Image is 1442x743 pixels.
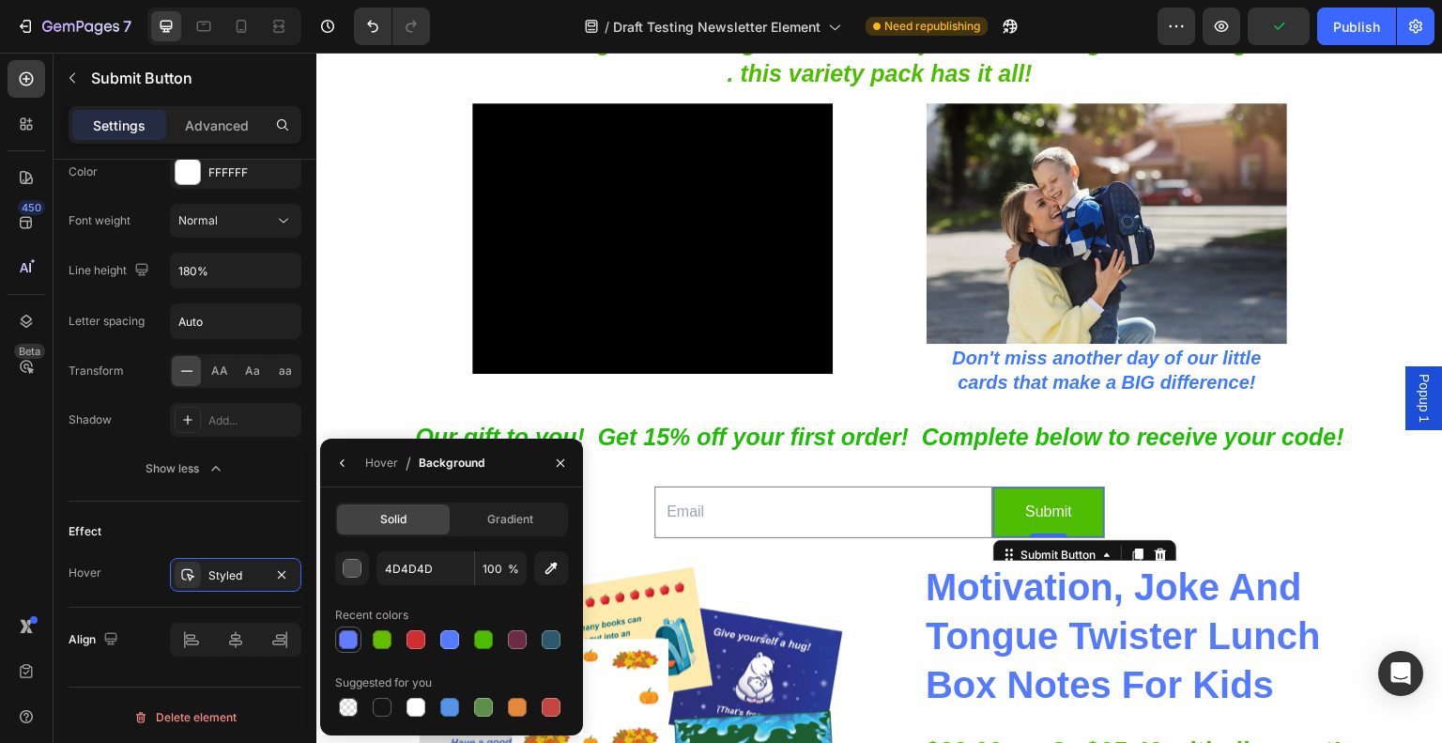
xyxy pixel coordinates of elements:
[211,363,228,379] span: AA
[208,567,263,584] div: Styled
[69,523,101,540] div: Effect
[335,674,432,691] div: Suggested for you
[245,363,260,379] span: Aa
[884,18,980,35] span: Need republishing
[133,706,237,729] div: Delete element
[69,363,124,379] div: Transform
[14,344,45,359] div: Beta
[185,116,249,135] p: Advanced
[18,200,45,215] div: 450
[279,363,292,379] span: aa
[99,371,1028,397] strong: Our gift to you! Get 15% off your first order! Complete below to receive your code!
[605,17,609,37] span: /
[91,67,294,89] p: Submit Button
[338,434,676,486] input: Email
[69,163,98,180] div: Color
[208,412,297,429] div: Add...
[69,411,112,428] div: Shadow
[171,254,300,287] input: Auto
[419,455,484,472] div: Background
[146,459,225,478] div: Show less
[508,561,519,578] span: %
[613,17,821,37] span: Draft Testing Newsletter Element
[709,446,756,473] div: Submit
[1378,651,1423,696] div: Open Intercom Messenger
[178,213,218,227] span: Normal
[156,51,516,321] video: Video
[733,683,1026,716] p: Or $25.49 with discount!
[700,494,783,511] div: Submit Button
[69,627,122,653] div: Align
[487,511,533,528] span: Gradient
[69,313,145,330] div: Letter spacing
[93,116,146,135] p: Settings
[69,565,101,581] div: Hover
[69,703,301,733] button: Delete element
[354,8,430,45] div: Undo/Redo
[1098,321,1117,370] span: Popup 1
[610,51,971,291] img: gempages_576719689439249347-04460a2c-846a-4d19-b0dd-12c53a903a5a.jpg
[677,435,788,485] button: Submit
[69,258,153,284] div: Line height
[612,293,969,342] p: Don't miss another day of our little cards that make a BIG difference!
[1317,8,1396,45] button: Publish
[607,508,1080,658] h1: Motivation, Joke And Tongue Twister Lunch Box Notes For Kids
[123,15,131,38] p: 7
[380,511,407,528] span: Solid
[406,452,411,474] span: /
[170,204,301,238] button: Normal
[208,164,297,181] div: FFFFFF
[69,212,130,229] div: Font weight
[335,607,408,624] div: Recent colors
[365,455,398,472] div: Hover
[8,8,140,45] button: 7
[1333,17,1380,37] div: Publish
[376,551,474,585] input: Eg: FFFFFF
[69,452,301,486] button: Show less
[316,53,1442,743] iframe: Design area
[607,681,689,718] div: $29.99
[171,304,300,338] input: Auto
